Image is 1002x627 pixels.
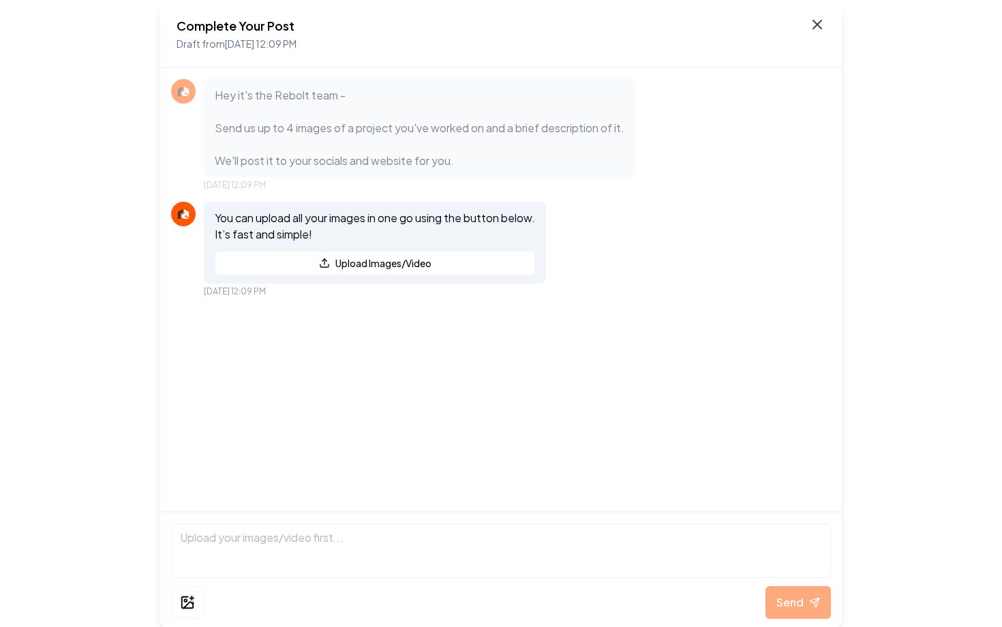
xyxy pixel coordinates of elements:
img: Rebolt Logo [175,83,192,100]
img: Rebolt Logo [175,206,192,222]
span: [DATE] 12:09 PM [204,286,266,297]
span: [DATE] 12:09 PM [204,180,266,191]
button: Upload Images/Video [215,251,535,275]
p: You can upload all your images in one go using the button below. It’s fast and simple! [215,210,535,243]
span: Draft from [DATE] 12:09 PM [177,37,297,50]
p: Hey it's the Rebolt team - Send us up to 4 images of a project you've worked on and a brief descr... [215,87,624,169]
h2: Complete Your Post [177,16,297,35]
